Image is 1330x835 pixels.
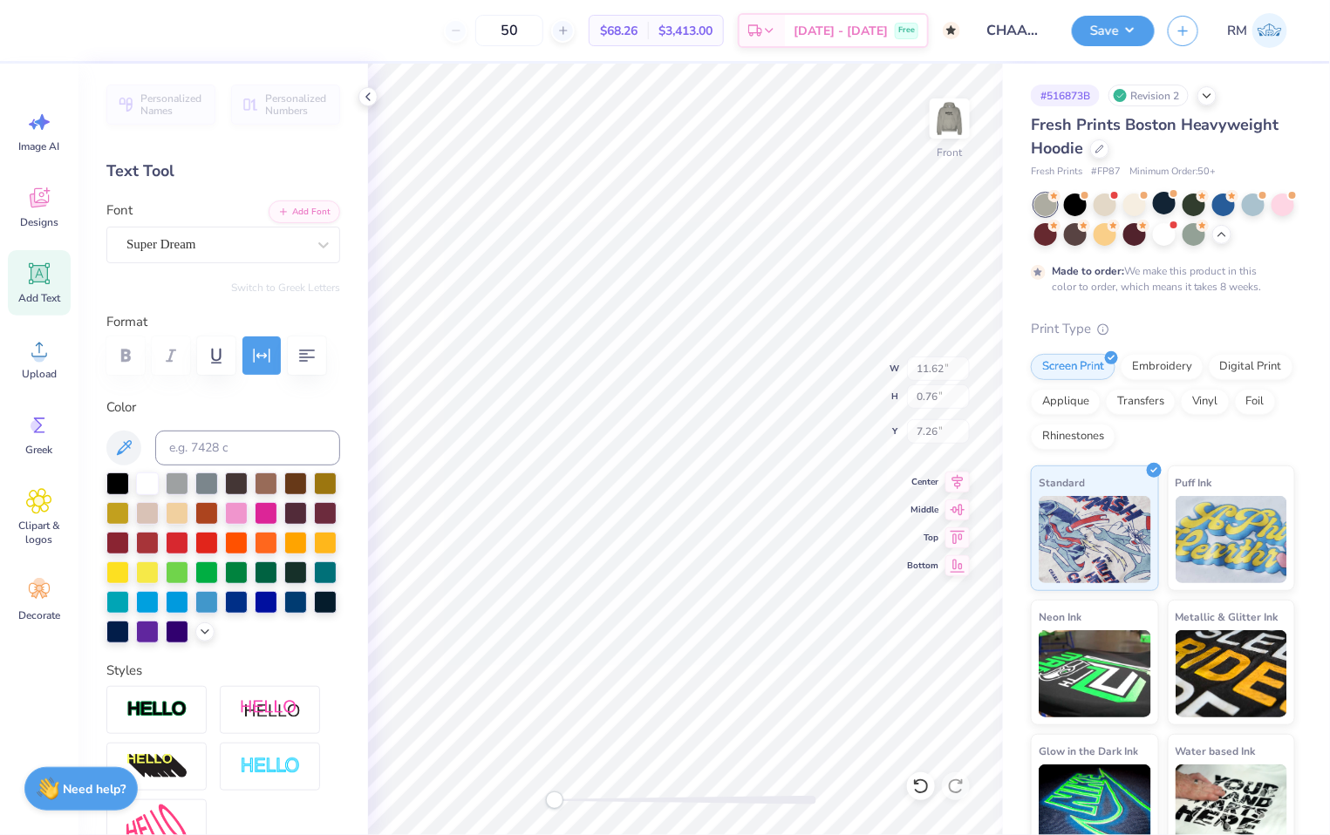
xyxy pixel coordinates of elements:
[1220,13,1295,48] a: RM
[20,215,58,229] span: Designs
[1181,389,1230,415] div: Vinyl
[973,13,1059,48] input: Untitled Design
[1121,354,1204,380] div: Embroidery
[1031,165,1082,180] span: Fresh Prints
[907,531,938,545] span: Top
[106,661,142,681] label: Styles
[106,200,133,221] label: Font
[907,503,938,517] span: Middle
[1031,389,1101,415] div: Applique
[240,699,301,721] img: Shadow
[106,160,340,183] div: Text Tool
[1031,114,1279,159] span: Fresh Prints Boston Heavyweight Hoodie
[19,139,60,153] span: Image AI
[1039,496,1151,583] img: Standard
[269,200,340,223] button: Add Font
[600,22,638,40] span: $68.26
[546,791,563,809] div: Accessibility label
[64,781,126,798] strong: Need help?
[265,92,330,117] span: Personalized Numbers
[1176,742,1256,760] span: Water based Ink
[106,85,215,125] button: Personalized Names
[1091,165,1121,180] span: # FP87
[18,291,60,305] span: Add Text
[1176,630,1288,717] img: Metallic & Glitter Ink
[1039,742,1138,760] span: Glow in the Dark Ink
[907,475,938,489] span: Center
[231,85,340,125] button: Personalized Numbers
[1039,473,1085,492] span: Standard
[231,281,340,295] button: Switch to Greek Letters
[1176,496,1288,583] img: Puff Ink
[898,24,915,37] span: Free
[18,608,60,622] span: Decorate
[1031,319,1295,339] div: Print Type
[10,519,68,546] span: Clipart & logos
[1108,85,1189,106] div: Revision 2
[1129,165,1217,180] span: Minimum Order: 50 +
[475,15,543,46] input: – –
[22,367,57,381] span: Upload
[240,757,301,777] img: Negative Space
[1228,21,1248,41] span: RM
[1031,85,1100,106] div: # 516873B
[126,700,188,720] img: Stroke
[126,753,188,781] img: 3D Illusion
[938,145,963,160] div: Front
[155,431,340,465] input: e.g. 7428 c
[1209,354,1293,380] div: Digital Print
[1106,389,1176,415] div: Transfers
[1039,608,1081,626] span: Neon Ink
[1252,13,1287,48] img: Ronald Manipon
[106,312,340,332] label: Format
[658,22,713,40] span: $3,413.00
[907,559,938,573] span: Bottom
[140,92,205,117] span: Personalized Names
[1039,630,1151,717] img: Neon Ink
[106,397,340,417] label: Color
[1176,473,1212,492] span: Puff Ink
[1052,263,1266,295] div: We make this product in this color to order, which means it takes 8 weeks.
[1235,389,1276,415] div: Foil
[1072,16,1155,46] button: Save
[794,22,888,40] span: [DATE] - [DATE]
[1052,264,1124,278] strong: Made to order:
[1176,608,1279,626] span: Metallic & Glitter Ink
[932,101,967,136] img: Front
[26,443,53,457] span: Greek
[1031,424,1115,450] div: Rhinestones
[1031,354,1115,380] div: Screen Print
